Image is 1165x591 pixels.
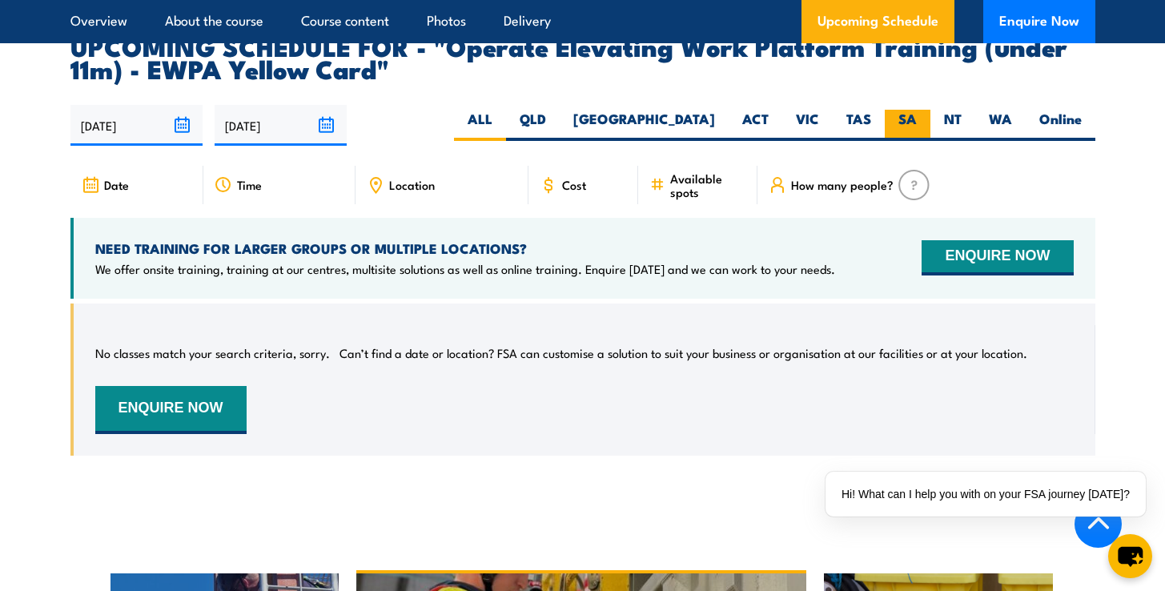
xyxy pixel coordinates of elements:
label: [GEOGRAPHIC_DATA] [560,110,729,141]
label: ALL [454,110,506,141]
button: ENQUIRE NOW [95,386,247,434]
span: Date [104,178,129,191]
span: Location [389,178,435,191]
label: SA [885,110,930,141]
h4: NEED TRAINING FOR LARGER GROUPS OR MULTIPLE LOCATIONS? [95,239,835,257]
label: TAS [833,110,885,141]
button: chat-button [1108,534,1152,578]
span: Time [237,178,262,191]
span: How many people? [791,178,894,191]
input: To date [215,105,347,146]
label: Online [1026,110,1095,141]
label: VIC [782,110,833,141]
p: Can’t find a date or location? FSA can customise a solution to suit your business or organisation... [339,345,1027,361]
span: Cost [562,178,586,191]
h2: UPCOMING SCHEDULE FOR - "Operate Elevating Work Platform Training (under 11m) - EWPA Yellow Card" [70,34,1095,79]
span: Available spots [670,171,746,199]
label: WA [975,110,1026,141]
input: From date [70,105,203,146]
button: ENQUIRE NOW [922,240,1073,275]
label: QLD [506,110,560,141]
label: ACT [729,110,782,141]
label: NT [930,110,975,141]
div: Hi! What can I help you with on your FSA journey [DATE]? [826,472,1146,517]
p: We offer onsite training, training at our centres, multisite solutions as well as online training... [95,261,835,277]
p: No classes match your search criteria, sorry. [95,345,330,361]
